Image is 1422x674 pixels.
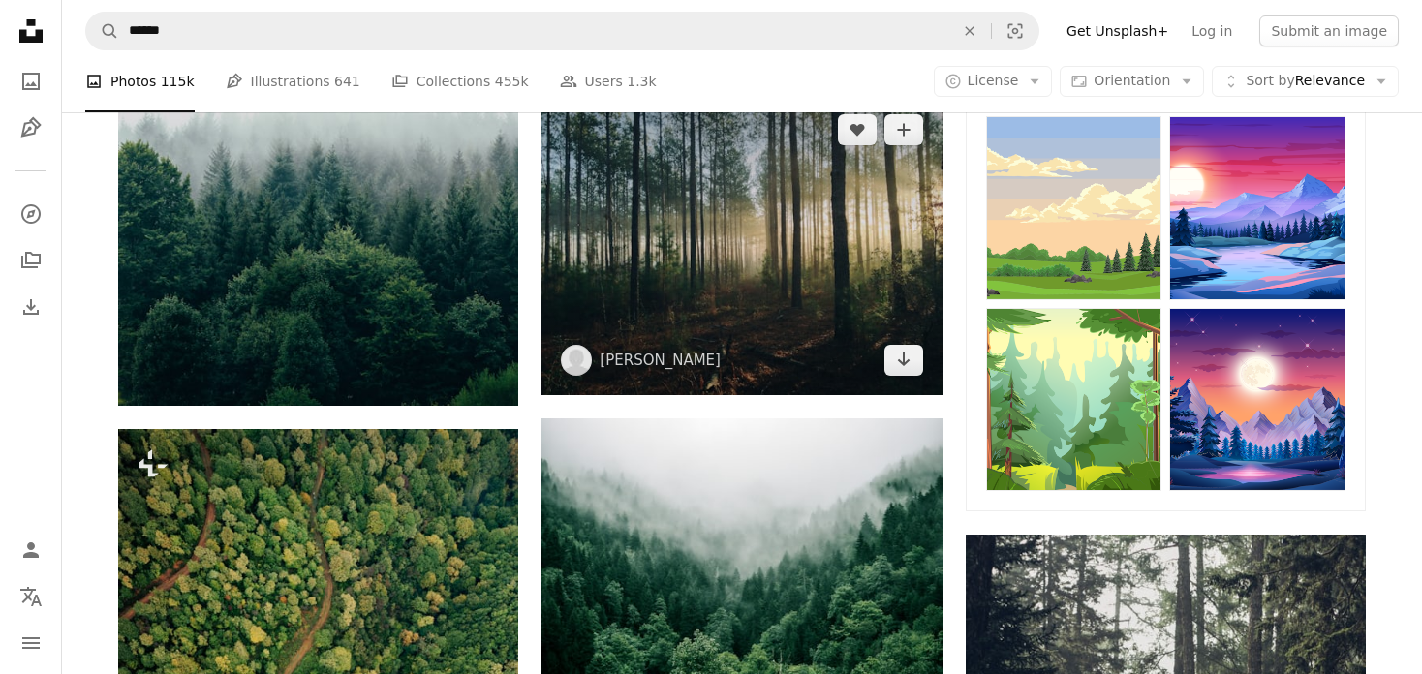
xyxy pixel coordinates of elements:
span: 455k [495,71,529,92]
a: Home — Unsplash [12,12,50,54]
span: Sort by [1246,73,1294,88]
button: Add to Collection [884,114,923,145]
button: Language [12,577,50,616]
a: Download History [12,288,50,326]
span: 1.3k [627,71,656,92]
a: Collections [12,241,50,280]
button: Like [838,114,877,145]
a: aerial photo of green trees [541,542,942,560]
a: Illustrations 641 [226,50,360,112]
span: Orientation [1094,73,1170,88]
a: photography of tall trees at daytime [541,235,942,253]
button: Clear [948,13,991,49]
a: Download [884,345,923,376]
button: License [934,66,1053,97]
button: Search Unsplash [86,13,119,49]
form: Find visuals sitewide [85,12,1039,50]
span: License [968,73,1019,88]
a: Users 1.3k [560,50,657,112]
a: Explore [12,195,50,233]
button: Orientation [1060,66,1204,97]
img: premium_vector-1697729804286-7dd6c1a04597 [986,116,1162,299]
a: aerial photography of forest [118,96,518,113]
button: Menu [12,624,50,662]
span: Relevance [1246,72,1365,91]
a: Log in / Sign up [12,531,50,569]
img: premium_vector-1711987786379-aeea5e7e935e [1169,116,1345,299]
img: premium_vector-1697729849330-ef5db47d3246 [986,308,1162,491]
button: Sort byRelevance [1212,66,1399,97]
a: Get Unsplash+ [1055,15,1180,46]
a: Illustrations [12,108,50,147]
span: 641 [334,71,360,92]
button: Submit an image [1259,15,1399,46]
a: Photos [12,62,50,101]
button: Visual search [992,13,1038,49]
img: premium_vector-1711987848637-85c1dfa3f85a [1169,308,1345,491]
img: photography of tall trees at daytime [541,95,942,395]
a: [PERSON_NAME] [600,351,721,370]
a: Log in [1180,15,1244,46]
img: Go to Steven Kamenar's profile [561,345,592,376]
a: Collections 455k [391,50,529,112]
